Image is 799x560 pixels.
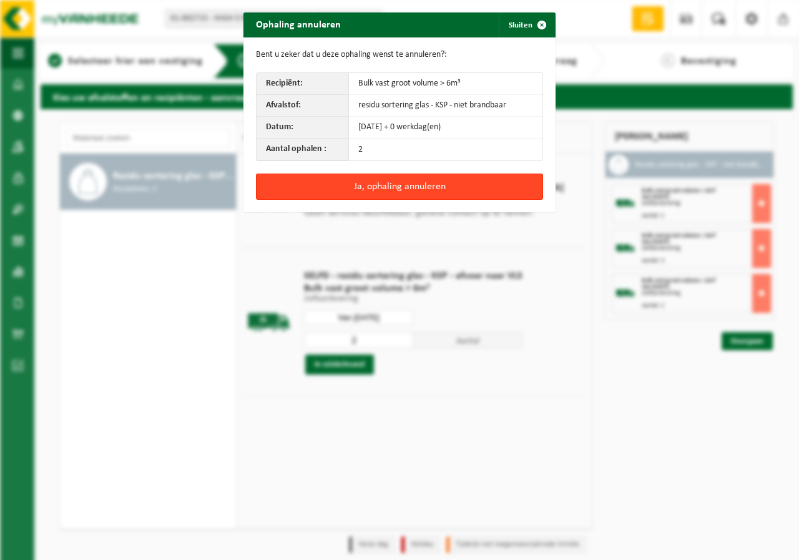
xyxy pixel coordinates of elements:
[257,117,349,139] th: Datum:
[349,139,542,160] td: 2
[349,73,542,95] td: Bulk vast groot volume > 6m³
[349,117,542,139] td: [DATE] + 0 werkdag(en)
[256,174,543,200] button: Ja, ophaling annuleren
[257,73,349,95] th: Recipiënt:
[243,12,353,36] h2: Ophaling annuleren
[256,50,543,60] p: Bent u zeker dat u deze ophaling wenst te annuleren?:
[349,95,542,117] td: residu sortering glas - KSP - niet brandbaar
[257,95,349,117] th: Afvalstof:
[257,139,349,160] th: Aantal ophalen :
[499,12,554,37] button: Sluiten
